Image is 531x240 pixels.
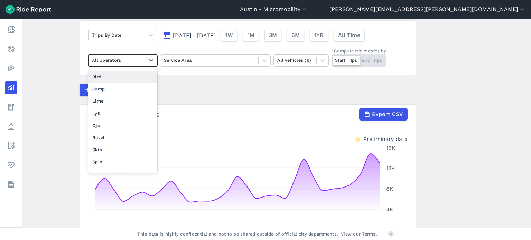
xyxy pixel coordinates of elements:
[5,101,17,113] a: Fees
[88,144,157,156] div: Skip
[359,108,408,121] button: Export CSV
[88,119,157,132] div: Ojo
[88,95,157,107] div: Lime
[88,168,157,180] div: Superpedestrian
[372,110,403,118] span: Export CSV
[334,29,365,41] button: All Time
[248,31,254,39] span: 1M
[363,135,408,142] div: Preliminary data
[291,31,300,39] span: 6M
[173,32,216,39] span: [DATE]—[DATE]
[332,48,386,54] div: *Compute trip metrics by
[386,206,393,213] tspan: 4K
[341,231,377,237] a: View our Terms.
[314,31,324,39] span: 1YR
[5,81,17,94] a: Analyze
[243,29,259,41] button: 1M
[88,83,157,95] div: Jump
[88,156,157,168] div: Spin
[80,84,143,96] button: Compare Metrics
[88,108,408,121] div: Trips By Date | Starts
[386,145,395,151] tspan: 16K
[269,31,277,39] span: 3M
[5,43,17,55] a: Realtime
[386,165,395,171] tspan: 12K
[221,29,237,41] button: 1W
[386,185,393,192] tspan: 8K
[264,29,281,41] button: 3M
[386,227,404,233] tspan: 0 trips
[310,29,328,41] button: 1YR
[88,107,157,119] div: Lyft
[287,29,304,41] button: 6M
[6,5,51,14] img: Ride Report
[88,71,157,83] div: Bird
[5,178,17,191] a: Datasets
[5,140,17,152] a: Areas
[5,23,17,36] a: Report
[240,5,308,13] button: Austin - Micromobility
[88,132,157,144] div: Revel
[5,120,17,133] a: Policy
[160,29,218,41] button: [DATE]—[DATE]
[5,159,17,171] a: Health
[5,62,17,75] a: Heatmaps
[225,31,233,39] span: 1W
[329,5,525,13] button: [PERSON_NAME][EMAIL_ADDRESS][PERSON_NAME][DOMAIN_NAME]
[338,31,360,39] span: All Time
